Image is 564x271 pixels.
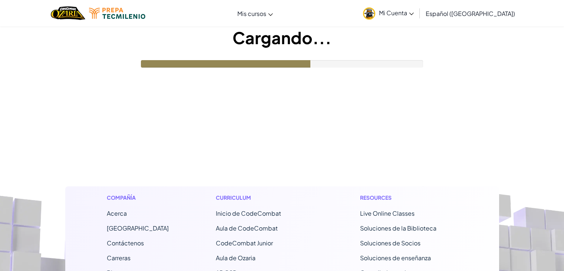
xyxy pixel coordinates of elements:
a: Live Online Classes [360,209,415,217]
span: Contáctenos [107,239,144,247]
span: Mis cursos [237,10,266,17]
img: Tecmilenio logo [89,8,145,19]
span: Español ([GEOGRAPHIC_DATA]) [426,10,515,17]
a: Ozaria by CodeCombat logo [51,6,85,21]
a: [GEOGRAPHIC_DATA] [107,224,169,232]
h1: Compañía [107,194,169,202]
a: Mis cursos [234,3,277,23]
a: CodeCombat Junior [216,239,273,247]
a: Aula de Ozaria [216,254,255,262]
a: Aula de CodeCombat [216,224,278,232]
a: Mi Cuenta [359,1,418,25]
h1: Curriculum [216,194,313,202]
span: Mi Cuenta [379,9,414,17]
img: avatar [363,7,375,20]
img: Home [51,6,85,21]
span: Inicio de CodeCombat [216,209,281,217]
a: Acerca [107,209,127,217]
a: Soluciones de la Biblioteca [360,224,436,232]
a: Soluciones de Socios [360,239,420,247]
a: Carreras [107,254,131,262]
h1: Resources [360,194,458,202]
a: Español ([GEOGRAPHIC_DATA]) [422,3,519,23]
a: Soluciones de enseñanza [360,254,431,262]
